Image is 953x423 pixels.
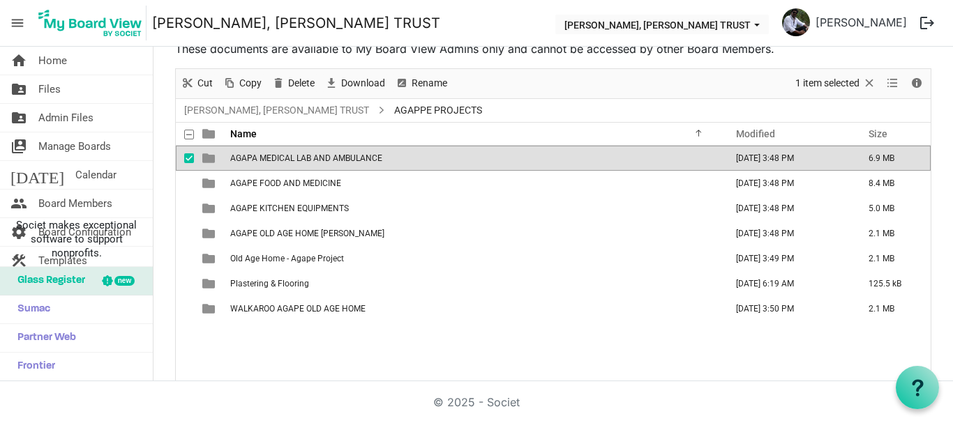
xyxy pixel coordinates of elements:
[721,246,854,271] td: August 18, 2025 3:49 PM column header Modified
[854,196,931,221] td: 5.0 MB is template cell column header Size
[410,75,449,92] span: Rename
[721,271,854,296] td: August 22, 2025 6:19 AM column header Modified
[175,40,931,57] p: These documents are available to My Board View Admins only and cannot be accessed by other Board ...
[869,128,887,139] span: Size
[794,75,861,92] span: 1 item selected
[322,75,388,92] button: Download
[810,8,913,36] a: [PERSON_NAME]
[854,171,931,196] td: 8.4 MB is template cell column header Size
[881,69,905,98] div: View
[854,246,931,271] td: 2.1 MB is template cell column header Size
[721,221,854,246] td: August 18, 2025 3:48 PM column header Modified
[176,146,194,171] td: checkbox
[10,353,55,380] span: Frontier
[721,296,854,321] td: August 18, 2025 3:50 PM column header Modified
[908,75,926,92] button: Details
[782,8,810,36] img: hSUB5Hwbk44obJUHC4p8SpJiBkby1CPMa6WHdO4unjbwNk2QqmooFCj6Eu6u6-Q6MUaBHHRodFmU3PnQOABFnA_thumb.png
[179,75,216,92] button: Cut
[194,296,226,321] td: is template cell column header type
[194,246,226,271] td: is template cell column header type
[194,196,226,221] td: is template cell column header type
[391,102,485,119] span: AGAPPE PROJECTS
[176,171,194,196] td: checkbox
[226,196,721,221] td: AGAPE KITCHEN EQUIPMENTS is template cell column header Name
[196,75,214,92] span: Cut
[320,69,390,98] div: Download
[226,246,721,271] td: Old Age Home - Agape Project is template cell column header Name
[721,171,854,196] td: August 18, 2025 3:48 PM column header Modified
[10,75,27,103] span: folder_shared
[218,69,267,98] div: Copy
[393,75,450,92] button: Rename
[220,75,264,92] button: Copy
[790,69,881,98] div: Clear selection
[721,146,854,171] td: August 18, 2025 3:48 PM column header Modified
[6,218,147,260] span: Societ makes exceptional software to support nonprofits.
[905,69,929,98] div: Details
[38,190,112,217] span: Board Members
[10,324,76,352] span: Partner Web
[854,296,931,321] td: 2.1 MB is template cell column header Size
[194,221,226,246] td: is template cell column header type
[226,221,721,246] td: AGAPE OLD AGE HOME LULU is template cell column header Name
[226,146,721,171] td: AGAPA MEDICAL LAB AND AMBULANCE is template cell column header Name
[230,178,341,188] span: AGAPE FOOD AND MEDICINE
[38,75,61,103] span: Files
[433,395,520,409] a: © 2025 - Societ
[226,296,721,321] td: WALKAROO AGAPE OLD AGE HOME is template cell column header Name
[114,276,135,286] div: new
[176,221,194,246] td: checkbox
[34,6,152,40] a: My Board View Logo
[854,146,931,171] td: 6.9 MB is template cell column header Size
[10,132,27,160] span: switch_account
[793,75,879,92] button: Selection
[884,75,901,92] button: View dropdownbutton
[721,196,854,221] td: August 18, 2025 3:48 PM column header Modified
[390,69,452,98] div: Rename
[238,75,263,92] span: Copy
[10,295,50,323] span: Sumac
[176,271,194,296] td: checkbox
[152,9,440,37] a: [PERSON_NAME], [PERSON_NAME] TRUST
[854,221,931,246] td: 2.1 MB is template cell column header Size
[194,171,226,196] td: is template cell column header type
[38,104,93,132] span: Admin Files
[267,69,320,98] div: Delete
[38,132,111,160] span: Manage Boards
[10,104,27,132] span: folder_shared
[340,75,387,92] span: Download
[194,146,226,171] td: is template cell column header type
[34,6,147,40] img: My Board View Logo
[10,267,85,295] span: Glass Register
[176,246,194,271] td: checkbox
[176,69,218,98] div: Cut
[4,10,31,36] span: menu
[555,15,769,34] button: THERESA BHAVAN, IMMANUEL CHARITABLE TRUST dropdownbutton
[194,271,226,296] td: is template cell column header type
[10,190,27,217] span: people
[38,47,67,75] span: Home
[230,153,382,163] span: AGAPA MEDICAL LAB AND AMBULANCE
[287,75,316,92] span: Delete
[226,171,721,196] td: AGAPE FOOD AND MEDICINE is template cell column header Name
[10,47,27,75] span: home
[230,254,344,263] span: Old Age Home - Agape Project
[854,271,931,296] td: 125.5 kB is template cell column header Size
[230,304,366,314] span: WALKAROO AGAPE OLD AGE HOME
[10,161,64,189] span: [DATE]
[176,296,194,321] td: checkbox
[230,203,349,213] span: AGAPE KITCHEN EQUIPMENTS
[913,8,942,38] button: logout
[230,229,384,238] span: AGAPE OLD AGE HOME [PERSON_NAME]
[226,271,721,296] td: Plastering & Flooring is template cell column header Name
[181,102,372,119] a: [PERSON_NAME], [PERSON_NAME] TRUST
[176,196,194,221] td: checkbox
[269,75,317,92] button: Delete
[75,161,117,189] span: Calendar
[230,128,257,139] span: Name
[230,279,309,289] span: Plastering & Flooring
[736,128,775,139] span: Modified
